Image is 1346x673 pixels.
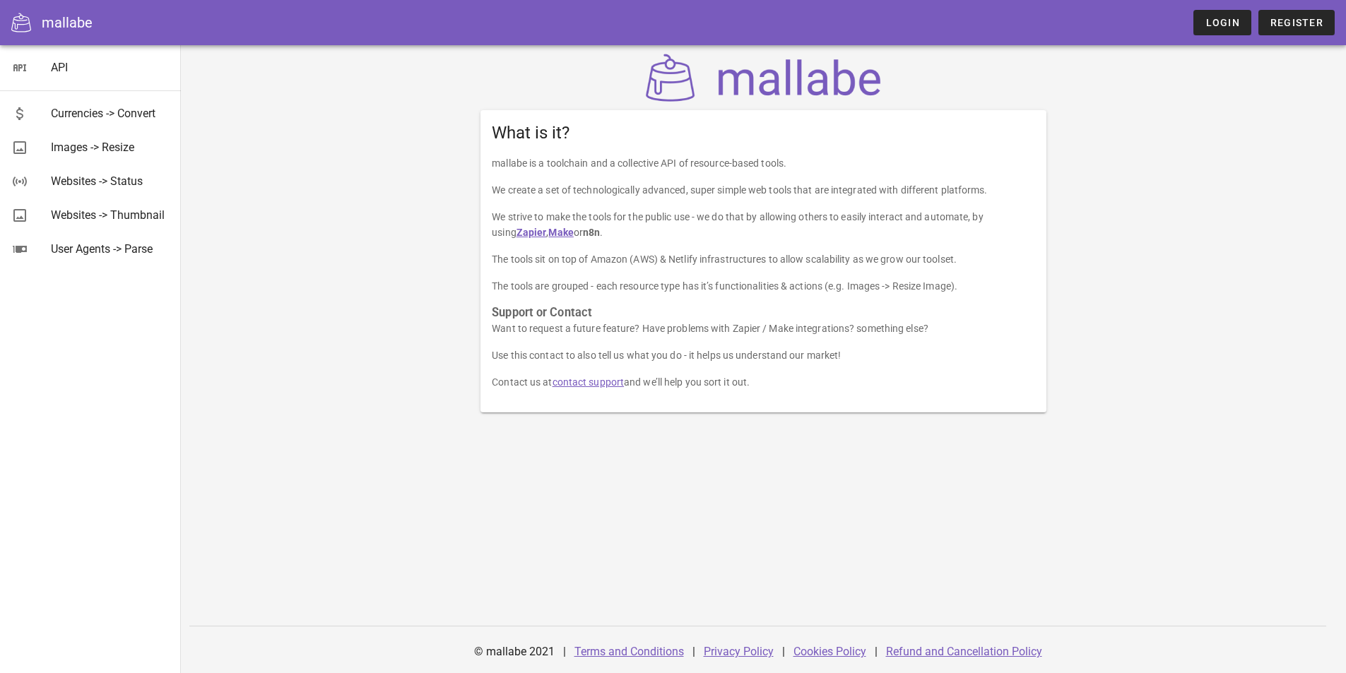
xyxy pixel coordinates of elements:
[492,278,1035,294] p: The tools are grouped - each resource type has it’s functionalities & actions (e.g. Images -> Res...
[51,61,170,74] div: API
[51,174,170,188] div: Websites -> Status
[492,155,1035,171] p: mallabe is a toolchain and a collective API of resource-based tools.
[642,54,885,102] img: mallabe Logo
[1273,582,1340,648] iframe: Tidio Chat
[516,227,547,238] a: Zapier
[704,645,774,658] a: Privacy Policy
[563,635,566,669] div: |
[51,107,170,120] div: Currencies -> Convert
[553,376,625,388] a: contact support
[692,635,695,669] div: |
[42,12,93,33] div: mallabe
[480,110,1046,155] div: What is it?
[875,635,878,669] div: |
[492,321,1035,336] p: Want to request a future feature? Have problems with Zapier / Make integrations? something else?
[492,182,1035,198] p: We create a set of technologically advanced, super simple web tools that are integrated with diff...
[886,645,1042,658] a: Refund and Cancellation Policy
[1258,10,1335,35] a: Register
[782,635,785,669] div: |
[466,635,563,669] div: © mallabe 2021
[51,208,170,222] div: Websites -> Thumbnail
[492,305,1035,321] h3: Support or Contact
[548,227,573,238] a: Make
[51,141,170,154] div: Images -> Resize
[492,251,1035,267] p: The tools sit on top of Amazon (AWS) & Netlify infrastructures to allow scalability as we grow ou...
[1270,17,1323,28] span: Register
[583,227,600,238] strong: n8n
[793,645,866,658] a: Cookies Policy
[1193,10,1251,35] a: Login
[492,374,1035,390] p: Contact us at and we’ll help you sort it out.
[574,645,684,658] a: Terms and Conditions
[51,242,170,256] div: User Agents -> Parse
[492,347,1035,363] p: Use this contact to also tell us what you do - it helps us understand our market!
[492,209,1035,240] p: We strive to make the tools for the public use - we do that by allowing others to easily interact...
[1205,17,1239,28] span: Login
